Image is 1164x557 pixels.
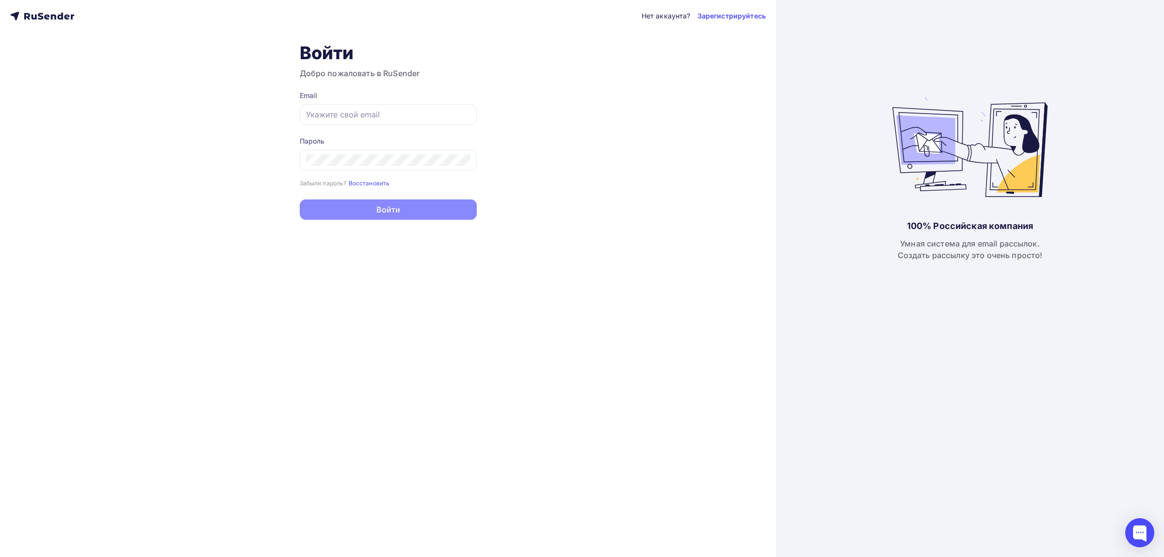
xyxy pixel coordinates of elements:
[642,11,691,21] div: Нет аккаунта?
[697,11,766,21] a: Зарегистрируйтесь
[300,199,477,220] button: Войти
[300,42,477,64] h1: Войти
[898,238,1043,261] div: Умная система для email рассылок. Создать рассылку это очень просто!
[300,91,477,100] div: Email
[349,179,390,187] a: Восстановить
[306,109,470,120] input: Укажите свой email
[349,180,390,187] small: Восстановить
[300,67,477,79] h3: Добро пожаловать в RuSender
[300,136,477,146] div: Пароль
[907,220,1033,232] div: 100% Российская компания
[300,180,347,187] small: Забыли пароль?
